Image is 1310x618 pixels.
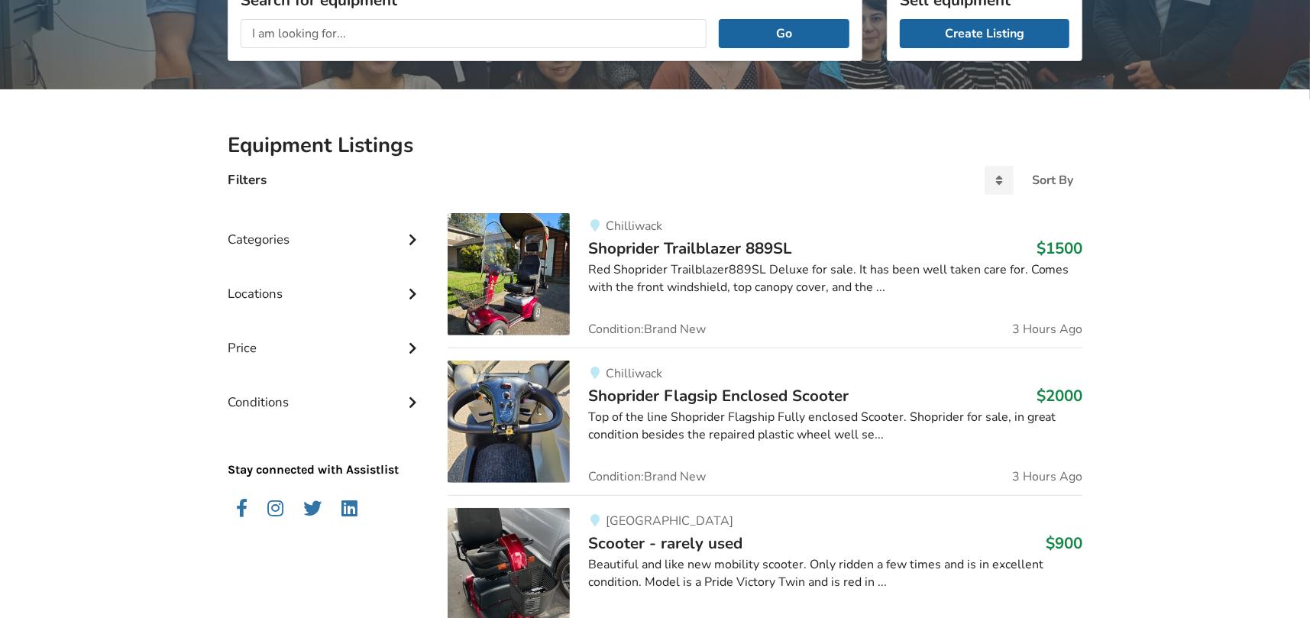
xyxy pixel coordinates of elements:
[448,348,1082,495] a: mobility-shoprider flagsip enclosed scooter ChilliwackShoprider Flagsip Enclosed Scooter$2000Top ...
[241,19,707,48] input: I am looking for...
[588,409,1082,444] div: Top of the line Shoprider Flagship Fully enclosed Scooter. Shoprider for sale, in great condition...
[588,471,706,483] span: Condition: Brand New
[448,361,570,483] img: mobility-shoprider flagsip enclosed scooter
[228,309,423,364] div: Price
[228,171,267,189] h4: Filters
[606,365,662,382] span: Chilliwack
[228,419,423,479] p: Stay connected with Assistlist
[606,218,662,235] span: Chilliwack
[588,238,792,259] span: Shoprider Trailblazer 889SL
[588,532,742,554] span: Scooter - rarely used
[588,385,849,406] span: Shoprider Flagsip Enclosed Scooter
[448,213,1082,348] a: mobility-shoprider trailblazer 889sl ChilliwackShoprider Trailblazer 889SL$1500Red Shoprider Trai...
[588,556,1082,591] div: Beautiful and like new mobility scooter. Only ridden a few times and is in excellent condition. M...
[1012,471,1082,483] span: 3 Hours Ago
[1046,533,1082,553] h3: $900
[1032,174,1073,186] div: Sort By
[900,19,1069,48] a: Create Listing
[1037,238,1082,258] h3: $1500
[606,513,733,529] span: [GEOGRAPHIC_DATA]
[588,323,706,335] span: Condition: Brand New
[1012,323,1082,335] span: 3 Hours Ago
[1037,386,1082,406] h3: $2000
[228,132,1082,159] h2: Equipment Listings
[228,364,423,418] div: Conditions
[228,201,423,255] div: Categories
[448,213,570,335] img: mobility-shoprider trailblazer 889sl
[588,261,1082,296] div: Red Shoprider Trailblazer889SL Deluxe for sale. It has been well taken care for. Comes with the f...
[228,255,423,309] div: Locations
[719,19,849,48] button: Go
